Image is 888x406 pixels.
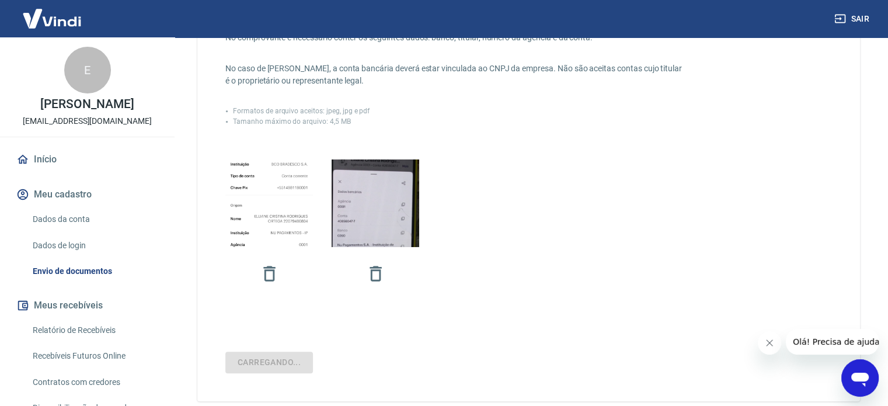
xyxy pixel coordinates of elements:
[832,8,874,30] button: Sair
[841,359,879,397] iframe: Botão para abrir a janela de mensagens
[28,370,161,394] a: Contratos com credores
[225,63,687,87] p: No caso de [PERSON_NAME], a conta bancária deverá estar vinculada ao CNPJ da empresa. Não são ace...
[40,98,134,110] p: [PERSON_NAME]
[225,43,313,363] img: Imagem anexada
[28,344,161,368] a: Recebíveis Futuros Online
[28,259,161,283] a: Envio de documentos
[233,116,351,127] p: Tamanho máximo do arquivo: 4,5 MB
[14,1,90,36] img: Vindi
[786,329,879,355] iframe: Mensagem da empresa
[332,126,419,282] img: Imagem anexada
[28,234,161,258] a: Dados de login
[14,182,161,207] button: Meu cadastro
[225,32,687,44] p: No comprovante é necessário conter os seguintes dados: banco, titular, número da agência e da conta.
[233,106,370,116] p: Formatos de arquivo aceitos: jpeg, jpg e pdf
[64,47,111,93] div: E
[28,207,161,231] a: Dados da conta
[23,115,152,127] p: [EMAIL_ADDRESS][DOMAIN_NAME]
[14,147,161,172] a: Início
[758,331,781,355] iframe: Fechar mensagem
[28,318,161,342] a: Relatório de Recebíveis
[14,293,161,318] button: Meus recebíveis
[7,8,98,18] span: Olá! Precisa de ajuda?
